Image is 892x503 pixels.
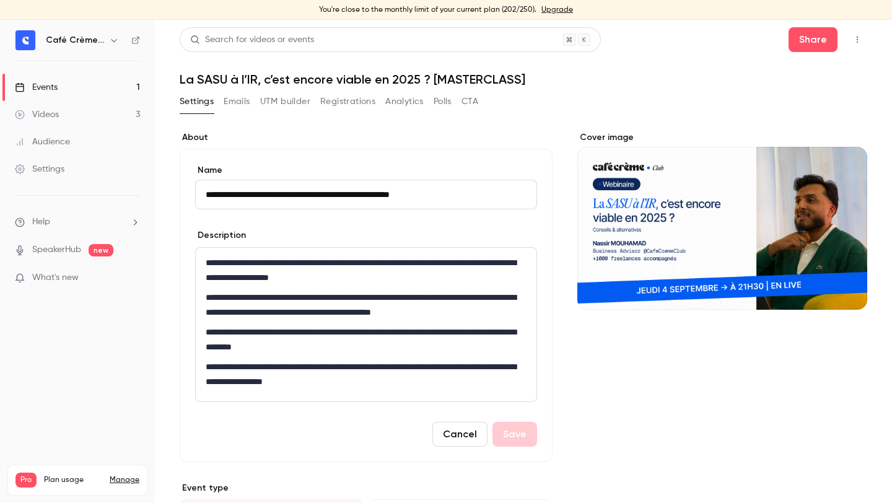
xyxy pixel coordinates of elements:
[385,92,424,112] button: Analytics
[15,163,64,175] div: Settings
[110,475,139,485] a: Manage
[32,271,79,284] span: What's new
[190,33,314,46] div: Search for videos or events
[180,72,867,87] h1: La SASU à l’IR, c’est encore viable en 2025 ? [MASTERCLASS]
[15,473,37,488] span: Pro
[44,475,102,485] span: Plan usage
[15,216,140,229] li: help-dropdown-opener
[15,30,35,50] img: Café Crème Club
[541,5,573,15] a: Upgrade
[180,131,553,144] label: About
[15,81,58,94] div: Events
[32,216,50,229] span: Help
[195,164,537,177] label: Name
[32,243,81,256] a: SpeakerHub
[260,92,310,112] button: UTM builder
[195,229,246,242] label: Description
[46,34,104,46] h6: Café Crème Club
[224,92,250,112] button: Emails
[180,482,553,494] p: Event type
[15,136,70,148] div: Audience
[196,248,536,401] div: editor
[180,92,214,112] button: Settings
[577,131,867,310] section: Cover image
[461,92,478,112] button: CTA
[434,92,452,112] button: Polls
[15,108,59,121] div: Videos
[577,131,867,144] label: Cover image
[89,244,113,256] span: new
[195,247,537,402] section: description
[320,92,375,112] button: Registrations
[432,422,488,447] button: Cancel
[789,27,837,52] button: Share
